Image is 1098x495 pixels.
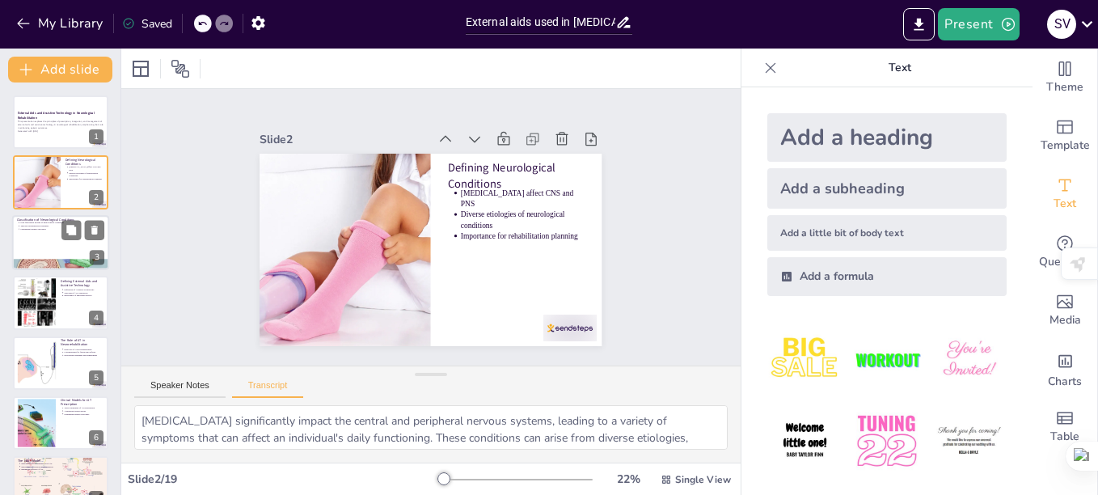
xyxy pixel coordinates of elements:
div: 2 [89,190,103,205]
div: S V [1047,10,1076,39]
p: Spectrum of AT complexity [64,291,103,294]
button: Speaker Notes [134,380,226,398]
p: The Role of AT in Neurorehabilitation [61,338,103,347]
span: Single View [675,473,731,486]
img: 3.jpeg [931,322,1007,397]
div: Slide 2 [293,83,457,150]
button: Export to PowerPoint [903,8,935,40]
button: Transcript [232,380,304,398]
div: 3 [90,250,104,264]
div: Add a little bit of body text [767,215,1007,251]
p: Text [783,49,1016,87]
button: Present [938,8,1019,40]
p: Importance of matching devices [64,294,103,298]
p: Four functional groups of neurological conditions [20,222,104,225]
p: Facilitating treatment and engagement [64,353,103,357]
p: This presentation explores the principles of prescription, integration, and management of externa... [18,121,103,129]
span: Text [1054,195,1076,213]
div: Add text boxes [1033,165,1097,223]
div: 5 [13,336,108,390]
img: 4.jpeg [767,404,843,479]
p: Definition of Assistive Technology [64,289,103,292]
div: Change the overall theme [1033,49,1097,107]
p: Diverse etiologies of neurological conditions [69,171,103,177]
div: Add images, graphics, shapes or video [1033,281,1097,340]
p: Defining Neurological Conditions [65,157,103,166]
input: Insert title [466,11,615,34]
div: Add a subheading [767,168,1007,209]
div: 22 % [609,472,648,487]
strong: External Aids and Assistive Technology in Neurological Rehabilitation [18,111,95,120]
img: 1.jpeg [767,322,843,397]
div: Add ready made slides [1033,107,1097,165]
p: The HAAT Model [18,459,103,463]
span: Questions [1039,253,1092,271]
p: Importance for rehabilitation planning [69,177,103,180]
div: 1 [13,95,108,149]
button: Delete Slide [85,220,104,239]
p: Optimizing patient outcomes [64,412,103,416]
span: Template [1041,137,1090,154]
p: Enhancing efficacy of AT [21,468,103,472]
p: Generated with [URL] [18,129,103,133]
span: Media [1049,311,1081,329]
p: Interaction of components in HAAT [21,463,103,466]
span: Position [171,59,190,78]
span: Theme [1046,78,1083,96]
div: Add charts and graphs [1033,340,1097,398]
p: Defining External Aids and Assistive Technology [61,279,103,288]
div: Add a formula [767,257,1007,296]
div: 4 [13,276,108,329]
div: 2 [13,155,108,209]
textarea: [MEDICAL_DATA] significantly impact the central and peripheral nervous systems, leading to a vari... [134,405,728,450]
img: 5.jpeg [849,404,924,479]
img: 6.jpeg [931,404,1007,479]
div: 3 [12,215,109,270]
div: Get real-time input from your audience [1033,223,1097,281]
p: Classification of Neurological Conditions [17,218,104,222]
p: Importance for rehabilitation planning [455,239,576,288]
button: S V [1047,8,1076,40]
p: Addressing patient needs [64,409,103,412]
div: 6 [13,396,108,450]
p: Compensating for functional deficits [64,350,103,353]
img: 2.jpeg [849,322,924,397]
div: 5 [89,370,103,385]
p: Clinical Models for AT Prescription [61,398,103,407]
span: Charts [1048,373,1082,391]
button: My Library [12,11,110,36]
p: Defining Neurological Conditions [458,168,598,241]
div: 4 [89,311,103,325]
p: Diverse etiologies of neurological conditions [458,219,583,278]
p: [MEDICAL_DATA] affect CNS and PNS [69,165,103,171]
div: 1 [89,129,103,144]
p: Importance of context in prescription [21,465,103,468]
p: Tailored rehabilitation strategies [20,224,104,227]
p: Three paradigms of AT prescription [64,407,103,410]
div: 6 [89,430,103,445]
span: Table [1050,428,1079,446]
button: Duplicate Slide [61,220,81,239]
p: Dual role of AT in rehabilitation [64,348,103,351]
div: Add a table [1033,398,1097,456]
div: Slide 2 / 19 [128,472,437,487]
p: Optimizing patient outcomes [20,227,104,231]
div: Add a heading [767,113,1007,162]
button: Add slide [8,57,112,82]
div: Layout [128,56,154,82]
p: [MEDICAL_DATA] affect CNS and PNS [465,199,589,258]
div: Saved [122,16,172,32]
